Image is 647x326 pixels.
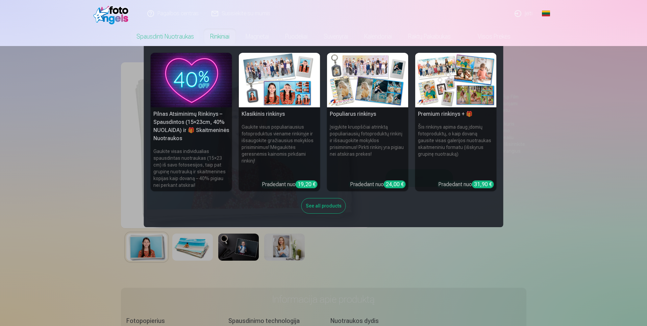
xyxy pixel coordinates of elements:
h5: Populiarus rinkinys [327,107,408,121]
a: Spausdinti nuotraukas [128,27,202,46]
a: Kalendoriai [356,27,400,46]
div: Pradedant nuo [438,180,494,189]
a: Rinkiniai [202,27,238,46]
img: Populiarus rinkinys [327,53,408,107]
img: Klasikinis rinkinys [239,53,320,107]
a: Magnetai [238,27,277,46]
img: Pilnas Atsiminimų Rinkinys – Spausdintos (15×23cm, 40% NUOLAIDA) ir 🎁 Skaitmeninės Nuotraukos [151,53,232,107]
div: 19,20 € [296,180,318,188]
a: Puodeliai [277,27,316,46]
div: See all products [301,198,346,214]
h5: Pilnas Atsiminimų Rinkinys – Spausdintos (15×23cm, 40% NUOLAIDA) ir 🎁 Skaitmeninės Nuotraukos [151,107,232,145]
h6: Įsigykite kruopščiai atrinktą populiariausių fotoproduktų rinkinį ir išsaugokite mokyklos prisimi... [327,121,408,178]
h6: Gaukite visas individualias spausdintas nuotraukas (15×23 cm) iš savo fotosesijos, taip pat grupi... [151,145,232,191]
a: Klasikinis rinkinysKlasikinis rinkinysGaukite visus populiariausius fotoproduktus viename rinkiny... [239,53,320,191]
h6: Gaukite visus populiariausius fotoproduktus viename rinkinyje ir išsaugokite gražiausius mokyklos... [239,121,320,178]
img: /fa2 [93,3,132,24]
a: Visos prekės [459,27,519,46]
div: Pradedant nuo [262,180,318,189]
div: Pradedant nuo [350,180,406,189]
div: 31,90 € [472,180,494,188]
h6: Šis rinkinys apima daug įdomių fotoproduktų, o kaip dovaną gausite visas galerijos nuotraukas ska... [415,121,497,178]
a: Premium rinkinys + 🎁Premium rinkinys + 🎁Šis rinkinys apima daug įdomių fotoproduktų, o kaip dovan... [415,53,497,191]
a: Suvenyrai [316,27,356,46]
a: Pilnas Atsiminimų Rinkinys – Spausdintos (15×23cm, 40% NUOLAIDA) ir 🎁 Skaitmeninės NuotraukosPiln... [151,53,232,191]
a: Raktų pakabukas [400,27,459,46]
a: Populiarus rinkinysPopuliarus rinkinysĮsigykite kruopščiai atrinktą populiariausių fotoproduktų r... [327,53,408,191]
img: Premium rinkinys + 🎁 [415,53,497,107]
h5: Premium rinkinys + 🎁 [415,107,497,121]
a: See all products [301,202,346,209]
h5: Klasikinis rinkinys [239,107,320,121]
div: 24,00 € [384,180,406,188]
